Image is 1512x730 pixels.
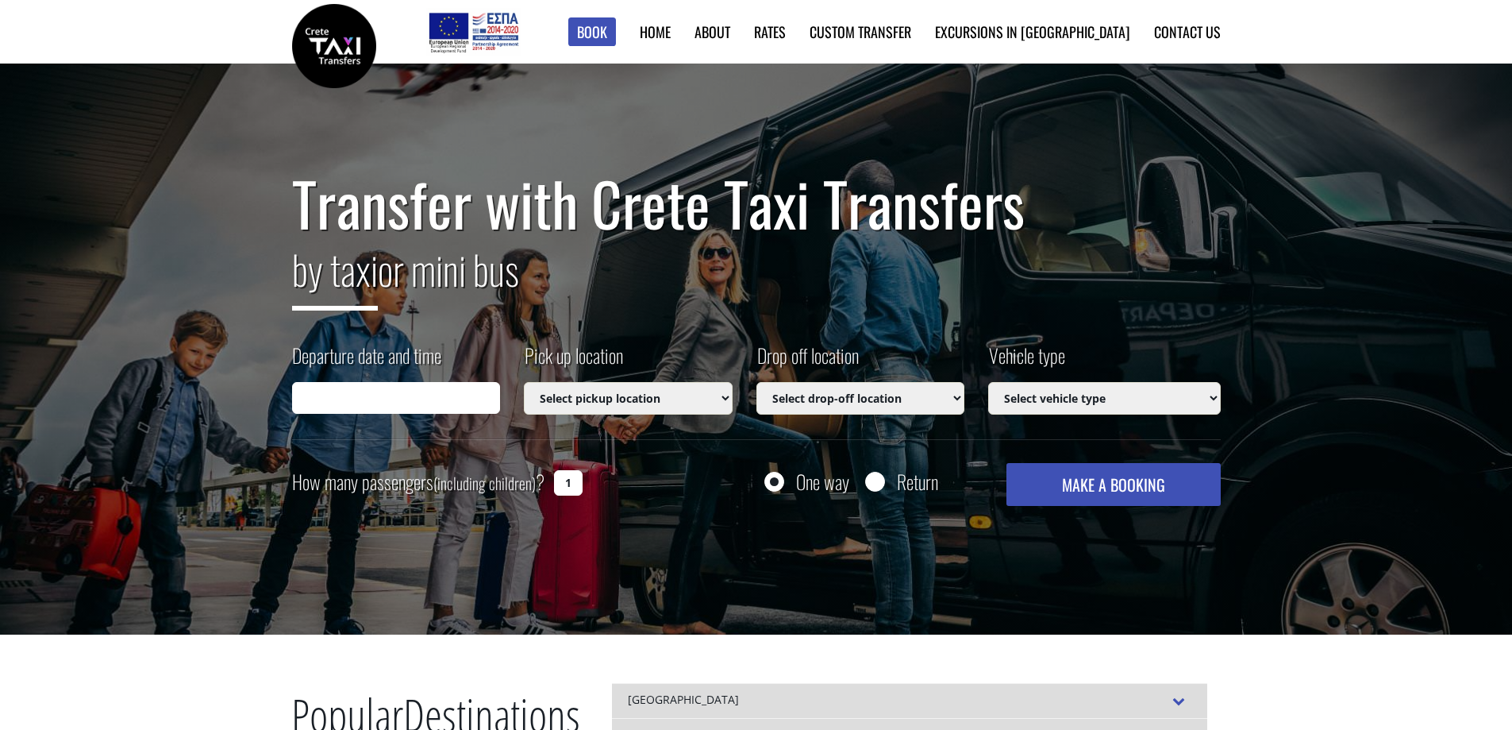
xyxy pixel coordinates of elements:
h2: or mini bus [292,237,1221,323]
label: Pick up location [524,342,623,382]
a: Home [640,21,671,42]
img: Crete Taxi Transfers | Safe Taxi Transfer Services from to Heraklion Airport, Chania Airport, Ret... [292,4,376,88]
small: (including children) [433,471,536,495]
span: by taxi [292,239,378,311]
div: [GEOGRAPHIC_DATA] [612,683,1207,718]
a: Rates [754,21,786,42]
a: Crete Taxi Transfers | Safe Taxi Transfer Services from to Heraklion Airport, Chania Airport, Ret... [292,36,376,52]
label: Return [897,472,938,492]
a: Contact us [1154,21,1221,42]
a: Excursions in [GEOGRAPHIC_DATA] [935,21,1130,42]
button: MAKE A BOOKING [1006,463,1220,506]
label: Vehicle type [988,342,1065,382]
h1: Transfer with Crete Taxi Transfers [292,170,1221,237]
a: Custom Transfer [810,21,911,42]
a: About [694,21,730,42]
label: Drop off location [756,342,859,382]
a: Book [568,17,616,47]
label: One way [796,472,849,492]
img: e-bannersEUERDF180X90.jpg [426,8,521,56]
label: How many passengers ? [292,463,544,502]
label: Departure date and time [292,342,441,382]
